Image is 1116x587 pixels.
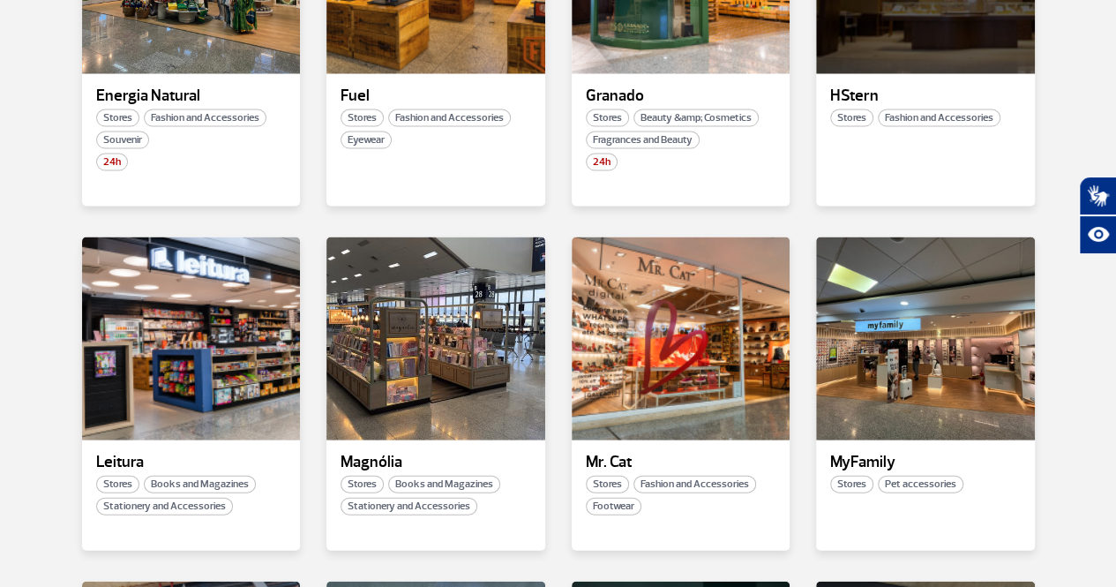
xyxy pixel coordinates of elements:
span: Books and Magazines [144,475,256,493]
span: Fashion and Accessories [633,475,756,493]
button: Abrir tradutor de língua de sinais. [1079,177,1116,215]
p: HStern [830,87,1021,104]
button: Abrir recursos assistivos. [1079,215,1116,254]
span: Fashion and Accessories [388,109,511,126]
p: Energia Natural [96,87,287,104]
span: Stationery and Accessories [341,497,477,515]
span: Eyewear [341,131,392,148]
p: Mr. Cat [586,453,776,470]
p: Granado [586,87,776,104]
span: Stores [830,475,873,493]
span: Souvenir [96,131,149,148]
p: Leitura [96,453,287,470]
span: Pet accessories [878,475,963,493]
span: Fashion and Accessories [144,109,266,126]
span: Stores [96,475,139,493]
span: 24h [586,153,618,170]
span: Stores [96,109,139,126]
p: MyFamily [830,453,1021,470]
div: Plugin de acessibilidade da Hand Talk. [1079,177,1116,254]
span: Stores [341,475,384,493]
span: Stores [341,109,384,126]
span: Stores [586,109,629,126]
span: Fashion and Accessories [878,109,1000,126]
span: Stationery and Accessories [96,497,233,515]
span: 24h [96,153,128,170]
p: Fuel [341,87,531,104]
span: Fragrances and Beauty [586,131,700,148]
span: Books and Magazines [388,475,500,493]
span: Footwear [586,497,641,515]
span: Stores [830,109,873,126]
p: Magnólia [341,453,531,470]
span: Beauty &amp; Cosmetics [633,109,759,126]
span: Stores [586,475,629,493]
